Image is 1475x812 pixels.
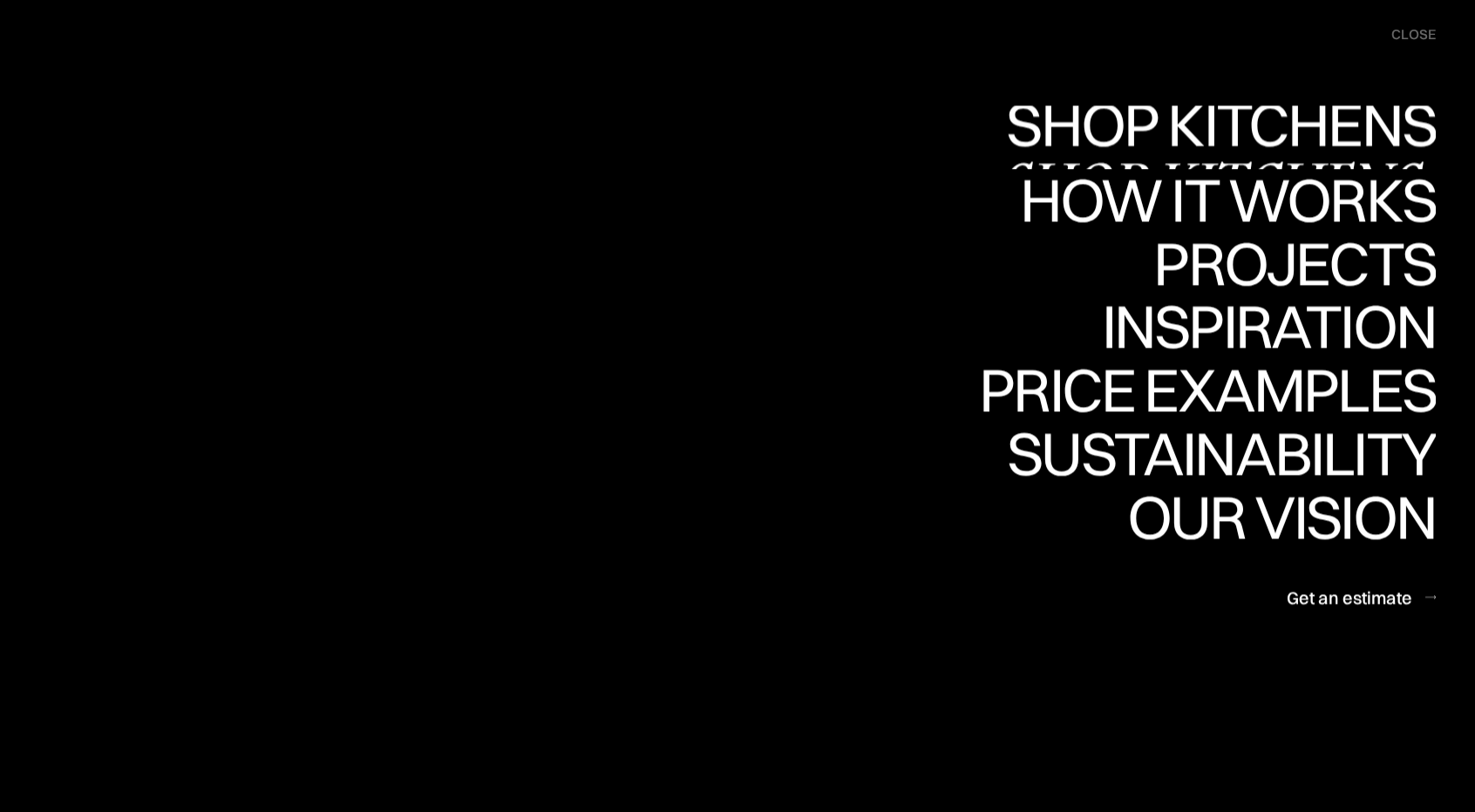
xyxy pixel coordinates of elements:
div: Price examples [979,421,1436,482]
div: How it works [1016,169,1436,230]
a: How it worksHow it works [1016,169,1436,233]
div: Shop Kitchens [997,155,1436,216]
a: Get an estimate [1287,576,1436,619]
a: Price examplesPrice examples [979,360,1436,423]
div: Get an estimate [1287,585,1412,609]
div: close [1391,25,1436,44]
div: Price examples [979,360,1436,421]
div: Our vision [1112,547,1436,608]
div: Inspiration [1077,296,1436,357]
div: Inspiration [1077,357,1436,418]
a: Our visionOur vision [1112,486,1436,550]
div: Our vision [1112,486,1436,547]
div: How it works [1016,230,1436,291]
div: Projects [1153,233,1436,294]
div: Projects [1153,294,1436,355]
a: InspirationInspiration [1077,296,1436,360]
a: SustainabilitySustainability [992,423,1436,486]
div: Sustainability [992,423,1436,484]
div: Sustainability [992,484,1436,545]
div: menu [1374,17,1436,52]
div: Shop Kitchens [997,94,1436,155]
a: Shop KitchensShop Kitchens [997,105,1436,169]
a: ProjectsProjects [1153,233,1436,296]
